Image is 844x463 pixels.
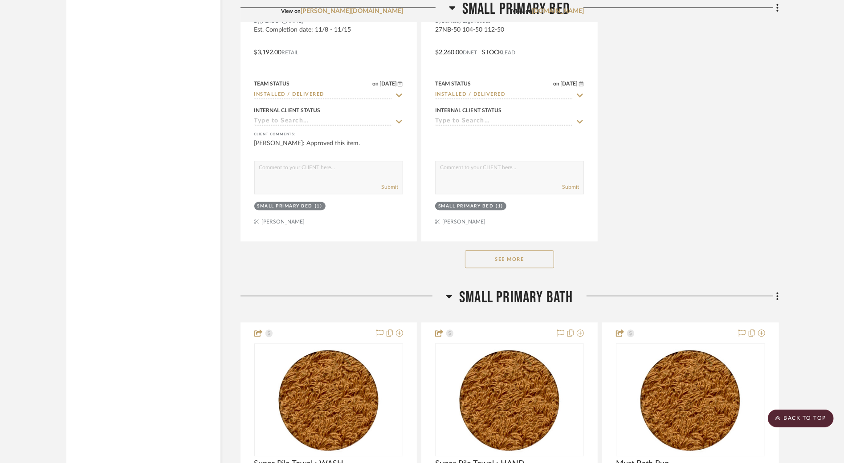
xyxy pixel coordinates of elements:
[257,203,313,210] div: SMALL Primary Bed
[459,288,573,307] span: SMALL Primary Bath
[254,80,290,88] div: Team Status
[254,91,392,99] input: Type to Search…
[315,203,322,210] div: (1)
[435,118,573,126] input: Type to Search…
[435,106,502,114] div: Internal Client Status
[532,8,584,14] a: [DOMAIN_NAME]
[496,203,503,210] div: (1)
[379,81,398,87] span: [DATE]
[454,344,565,455] img: Super Pile Towel : HAND
[435,80,471,88] div: Team Status
[254,139,403,157] div: [PERSON_NAME]: Approved this item.
[372,81,379,86] span: on
[560,81,579,87] span: [DATE]
[635,344,746,455] img: Must Bath Rug
[435,91,573,99] input: Type to Search…
[254,106,321,114] div: Internal Client Status
[554,81,560,86] span: on
[281,8,301,14] span: View on
[512,8,532,14] span: View on
[438,203,494,210] div: SMALL Primary Bed
[562,183,579,191] button: Submit
[273,344,384,455] img: Super Pile Towel : WASH
[768,410,834,427] scroll-to-top-button: BACK TO TOP
[381,183,398,191] button: Submit
[254,118,392,126] input: Type to Search…
[465,250,554,268] button: See More
[301,8,403,14] a: [PERSON_NAME][DOMAIN_NAME]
